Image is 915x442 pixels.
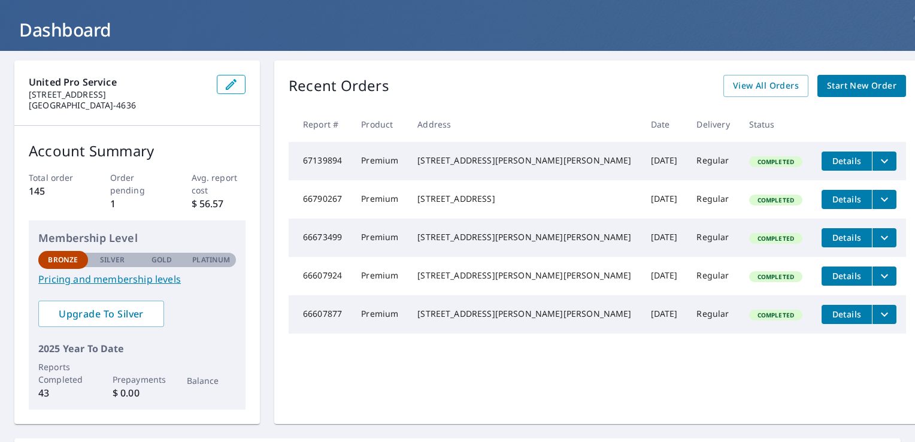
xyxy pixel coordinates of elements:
[687,257,739,295] td: Regular
[100,255,125,265] p: Silver
[822,267,872,286] button: detailsBtn-66607924
[289,180,352,219] td: 66790267
[822,228,872,247] button: detailsBtn-66673499
[740,107,812,142] th: Status
[38,386,88,400] p: 43
[38,301,164,327] a: Upgrade To Silver
[352,180,408,219] td: Premium
[352,142,408,180] td: Premium
[29,89,207,100] p: [STREET_ADDRESS]
[687,107,739,142] th: Delivery
[829,308,865,320] span: Details
[352,257,408,295] td: Premium
[817,75,906,97] a: Start New Order
[417,270,631,281] div: [STREET_ADDRESS][PERSON_NAME][PERSON_NAME]
[641,180,687,219] td: [DATE]
[29,100,207,111] p: [GEOGRAPHIC_DATA]-4636
[152,255,172,265] p: Gold
[289,295,352,334] td: 66607877
[352,107,408,142] th: Product
[48,307,154,320] span: Upgrade To Silver
[829,232,865,243] span: Details
[29,171,83,184] p: Total order
[687,219,739,257] td: Regular
[822,190,872,209] button: detailsBtn-66790267
[872,267,896,286] button: filesDropdownBtn-66607924
[289,219,352,257] td: 66673499
[687,142,739,180] td: Regular
[192,255,230,265] p: Platinum
[750,158,801,166] span: Completed
[750,311,801,319] span: Completed
[38,230,236,246] p: Membership Level
[113,386,162,400] p: $ 0.00
[822,152,872,171] button: detailsBtn-67139894
[641,219,687,257] td: [DATE]
[872,190,896,209] button: filesDropdownBtn-66790267
[110,171,165,196] p: Order pending
[872,305,896,324] button: filesDropdownBtn-66607877
[113,373,162,386] p: Prepayments
[687,295,739,334] td: Regular
[733,78,799,93] span: View All Orders
[289,107,352,142] th: Report #
[723,75,808,97] a: View All Orders
[110,196,165,211] p: 1
[417,193,631,205] div: [STREET_ADDRESS]
[641,142,687,180] td: [DATE]
[872,228,896,247] button: filesDropdownBtn-66673499
[187,374,237,387] p: Balance
[29,184,83,198] p: 145
[408,107,641,142] th: Address
[641,295,687,334] td: [DATE]
[38,341,236,356] p: 2025 Year To Date
[750,273,801,281] span: Completed
[750,196,801,204] span: Completed
[29,75,207,89] p: United Pro Service
[417,308,631,320] div: [STREET_ADDRESS][PERSON_NAME][PERSON_NAME]
[829,155,865,166] span: Details
[872,152,896,171] button: filesDropdownBtn-67139894
[641,107,687,142] th: Date
[289,257,352,295] td: 66607924
[829,270,865,281] span: Details
[38,272,236,286] a: Pricing and membership levels
[750,234,801,243] span: Completed
[289,75,389,97] p: Recent Orders
[829,193,865,205] span: Details
[827,78,896,93] span: Start New Order
[48,255,78,265] p: Bronze
[641,257,687,295] td: [DATE]
[352,219,408,257] td: Premium
[29,140,246,162] p: Account Summary
[192,171,246,196] p: Avg. report cost
[38,361,88,386] p: Reports Completed
[417,155,631,166] div: [STREET_ADDRESS][PERSON_NAME][PERSON_NAME]
[687,180,739,219] td: Regular
[417,231,631,243] div: [STREET_ADDRESS][PERSON_NAME][PERSON_NAME]
[289,142,352,180] td: 67139894
[192,196,246,211] p: $ 56.57
[14,17,901,42] h1: Dashboard
[822,305,872,324] button: detailsBtn-66607877
[352,295,408,334] td: Premium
